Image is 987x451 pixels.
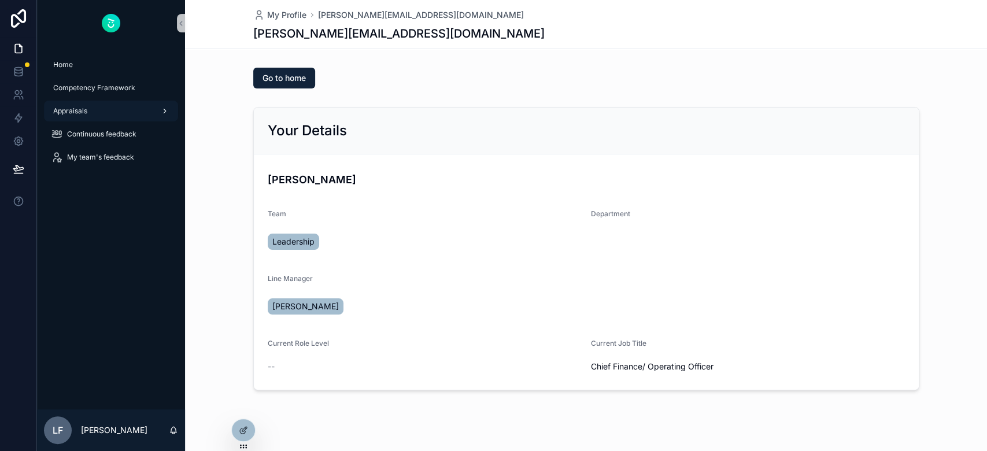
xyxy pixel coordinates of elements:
span: Continuous feedback [67,130,136,139]
span: Chief Finance/ Operating Officer [591,361,905,372]
a: [PERSON_NAME][EMAIL_ADDRESS][DOMAIN_NAME] [318,9,524,21]
span: Leadership [272,236,315,247]
span: Competency Framework [53,83,135,93]
span: Current Job Title [591,339,646,348]
span: Line Manager [268,274,313,283]
span: Current Role Level [268,339,329,348]
span: LF [53,423,63,437]
button: Go to home [253,68,315,88]
span: Department [591,209,630,218]
span: Appraisals [53,106,87,116]
span: -- [268,361,275,372]
a: Continuous feedback [44,124,178,145]
img: App logo [102,14,120,32]
h2: Your Details [268,121,347,140]
a: Appraisals [44,101,178,121]
h4: [PERSON_NAME] [268,172,905,187]
div: scrollable content [37,46,185,183]
span: Go to home [263,72,306,84]
a: My team's feedback [44,147,178,168]
p: [PERSON_NAME] [81,424,147,436]
a: Home [44,54,178,75]
span: My team's feedback [67,153,134,162]
h1: [PERSON_NAME][EMAIL_ADDRESS][DOMAIN_NAME] [253,25,545,42]
a: My Profile [253,9,306,21]
span: [PERSON_NAME] [272,301,339,312]
a: Competency Framework [44,77,178,98]
span: My Profile [267,9,306,21]
span: Home [53,60,73,69]
span: Team [268,209,286,218]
